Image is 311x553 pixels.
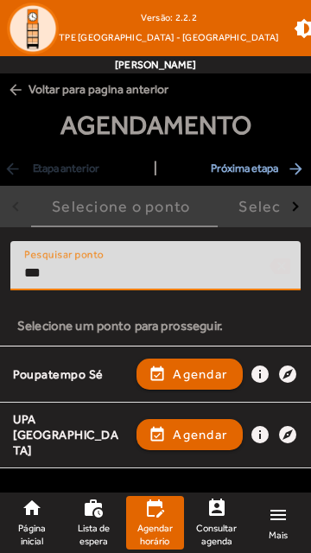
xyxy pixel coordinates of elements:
[7,3,59,54] img: Logo TPE
[60,105,251,144] span: Agendamento
[287,160,308,177] mat-icon: arrow_forward
[195,522,238,547] span: Consultar agenda
[188,496,245,550] a: Consultar agenda
[277,364,298,385] mat-icon: explore
[59,29,278,46] span: TPE [GEOGRAPHIC_DATA] - [GEOGRAPHIC_DATA]
[133,522,176,547] span: Agendar horário
[269,529,288,542] span: Mais
[17,316,294,335] div: Selecione um ponto para prosseguir.
[154,158,157,179] span: |
[52,198,197,215] div: Selecione o ponto
[277,424,298,445] mat-icon: explore
[173,424,227,445] span: Agendar
[250,424,270,445] mat-icon: info
[259,245,301,287] mat-icon: backspace
[268,505,289,525] mat-icon: menu
[65,496,122,550] a: Lista de espera
[211,158,308,179] span: Próxima etapa
[250,364,270,385] mat-icon: info
[126,496,183,550] a: Agendar horário
[136,419,243,450] button: Agendar
[13,411,128,459] div: UPA [GEOGRAPHIC_DATA]
[250,496,308,550] a: Mais
[13,366,128,382] div: Poupatempo Sé
[7,81,24,99] mat-icon: arrow_back
[59,7,278,29] div: Versão: 2.2.2
[206,498,227,518] mat-icon: perm_contact_calendar
[3,496,60,550] a: Página inicial
[83,498,104,518] mat-icon: work_history
[22,498,42,518] mat-icon: home
[173,364,227,385] span: Agendar
[24,248,104,260] mat-label: Pesquisar ponto
[144,498,165,518] mat-icon: edit_calendar
[72,522,115,547] span: Lista de espera
[136,359,243,390] button: Agendar
[10,522,54,547] span: Página inicial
